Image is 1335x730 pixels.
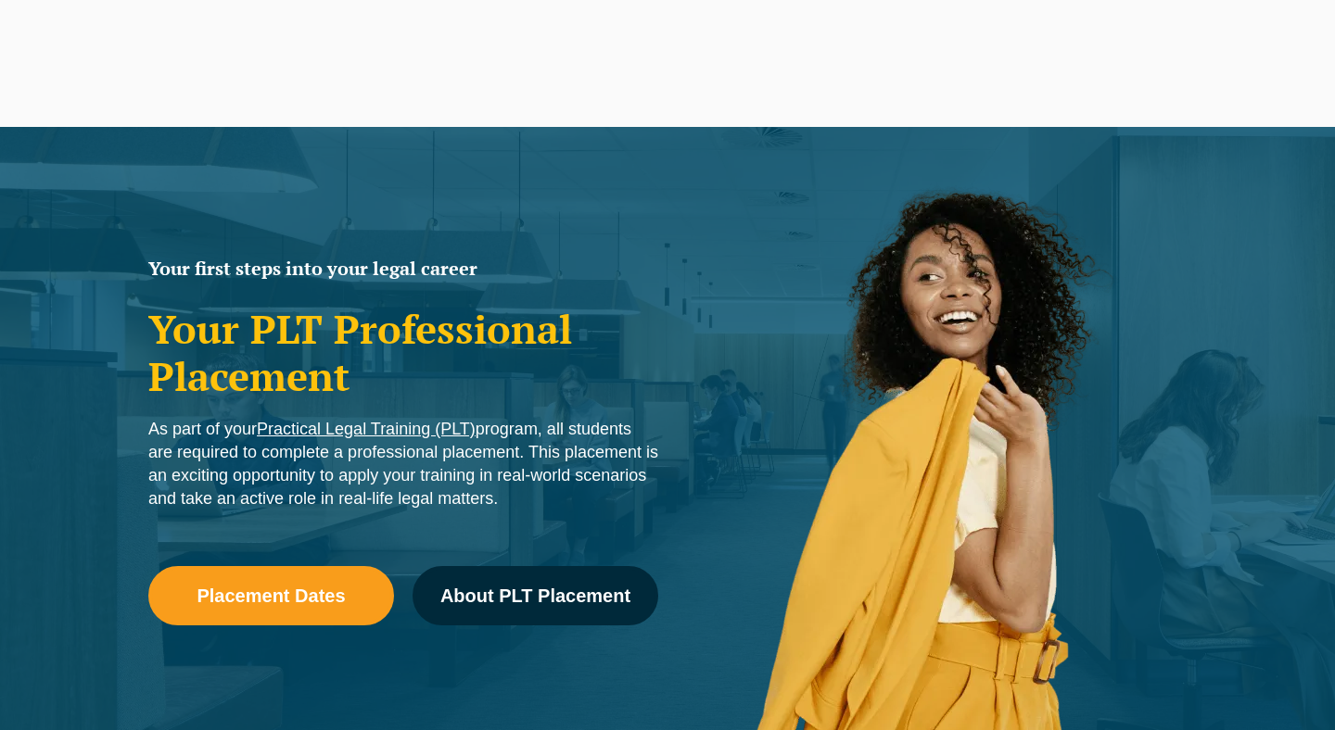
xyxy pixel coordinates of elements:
h2: Your first steps into your legal career [148,259,658,278]
span: About PLT Placement [440,586,630,605]
span: Placement Dates [197,586,345,605]
a: Practical Legal Training (PLT) [257,420,476,438]
a: About PLT Placement [413,566,658,625]
a: Placement Dates [148,566,394,625]
span: As part of your program, all students are required to complete a professional placement. This pla... [148,420,658,508]
h1: Your PLT Professional Placement [148,306,658,399]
